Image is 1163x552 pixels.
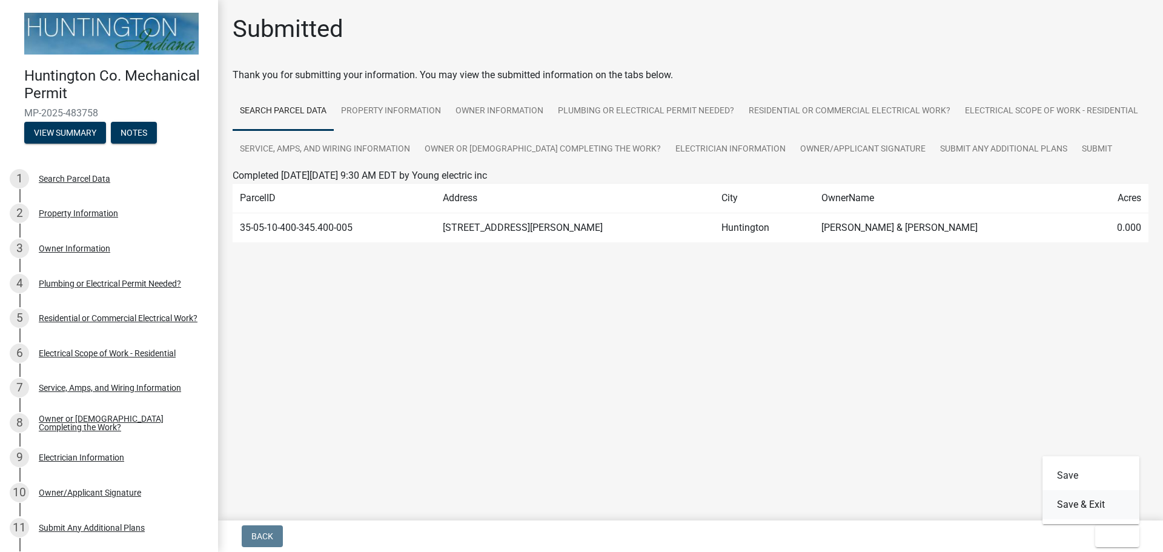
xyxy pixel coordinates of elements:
[814,213,1087,243] td: [PERSON_NAME] & [PERSON_NAME]
[933,130,1075,169] a: Submit Any Additional Plans
[793,130,933,169] a: Owner/Applicant Signature
[10,204,29,223] div: 2
[448,92,551,131] a: Owner Information
[251,531,273,541] span: Back
[10,344,29,363] div: 6
[39,349,176,357] div: Electrical Scope of Work - Residential
[334,92,448,131] a: Property Information
[39,414,199,431] div: Owner or [DEMOGRAPHIC_DATA] Completing the Work?
[39,524,145,532] div: Submit Any Additional Plans
[24,13,199,55] img: Huntington County, Indiana
[814,184,1087,213] td: OwnerName
[10,483,29,502] div: 10
[233,213,436,243] td: 35-05-10-400-345.400-005
[111,128,157,138] wm-modal-confirm: Notes
[436,184,714,213] td: Address
[39,244,110,253] div: Owner Information
[551,92,741,131] a: Plumbing or Electrical Permit Needed?
[1105,531,1122,541] span: Exit
[10,413,29,433] div: 8
[233,68,1148,82] div: Thank you for submitting your information. You may view the submitted information on the tabs below.
[10,448,29,467] div: 9
[39,453,124,462] div: Electrician Information
[10,274,29,293] div: 4
[1087,213,1148,243] td: 0.000
[24,107,194,119] span: MP-2025-483758
[714,213,813,243] td: Huntington
[233,130,417,169] a: Service, Amps, and Wiring Information
[242,525,283,547] button: Back
[111,122,157,144] button: Notes
[1042,456,1139,524] div: Exit
[39,314,197,322] div: Residential or Commercial Electrical Work?
[741,92,958,131] a: Residential or Commercial Electrical Work?
[417,130,668,169] a: Owner or [DEMOGRAPHIC_DATA] Completing the Work?
[10,378,29,397] div: 7
[436,213,714,243] td: [STREET_ADDRESS][PERSON_NAME]
[24,122,106,144] button: View Summary
[668,130,793,169] a: Electrician Information
[10,169,29,188] div: 1
[714,184,813,213] td: City
[233,92,334,131] a: Search Parcel Data
[39,209,118,218] div: Property Information
[1095,525,1139,547] button: Exit
[24,67,208,102] h4: Huntington Co. Mechanical Permit
[10,239,29,258] div: 3
[39,175,110,183] div: Search Parcel Data
[1075,130,1119,169] a: Submit
[233,184,436,213] td: ParcelID
[1087,184,1148,213] td: Acres
[10,518,29,537] div: 11
[1042,490,1139,519] button: Save & Exit
[958,92,1145,131] a: Electrical Scope of Work - Residential
[39,488,141,497] div: Owner/Applicant Signature
[1042,461,1139,490] button: Save
[24,128,106,138] wm-modal-confirm: Summary
[39,279,181,288] div: Plumbing or Electrical Permit Needed?
[233,15,343,44] h1: Submitted
[233,170,487,181] span: Completed [DATE][DATE] 9:30 AM EDT by Young electric inc
[39,384,181,392] div: Service, Amps, and Wiring Information
[10,308,29,328] div: 5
